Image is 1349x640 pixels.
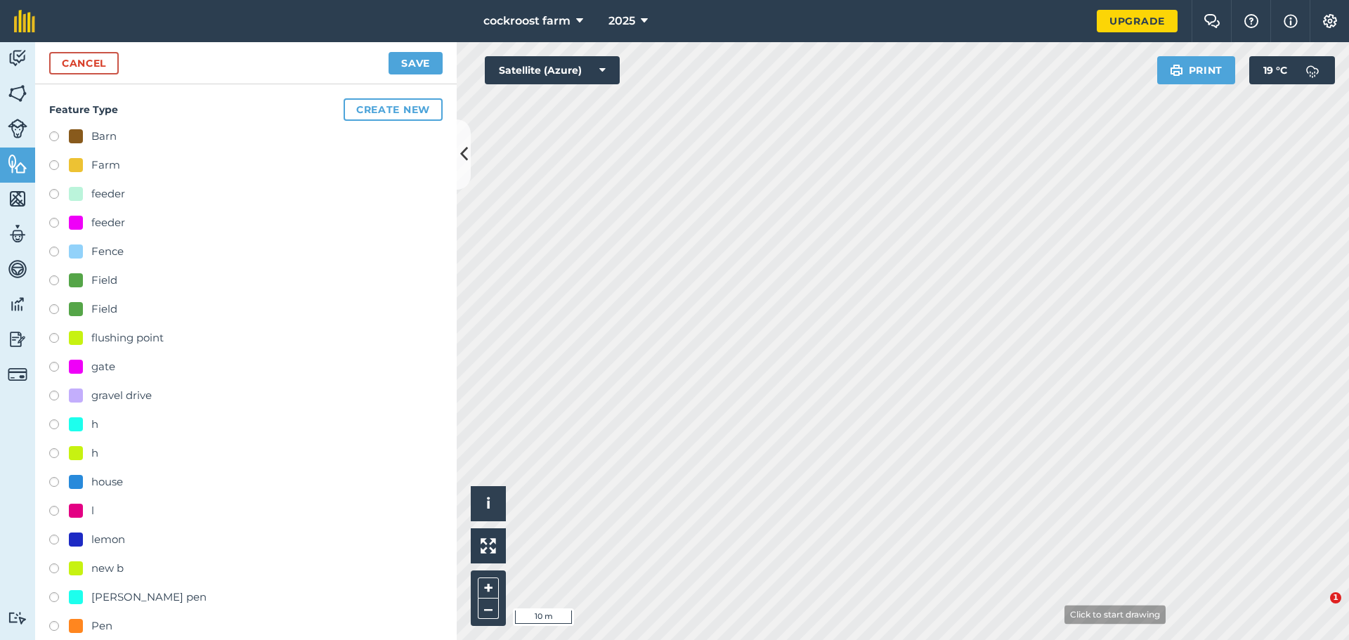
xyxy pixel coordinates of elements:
img: svg+xml;base64,PHN2ZyB4bWxucz0iaHR0cDovL3d3dy53My5vcmcvMjAwMC9zdmciIHdpZHRoPSIxOSIgaGVpZ2h0PSIyNC... [1170,62,1183,79]
img: A question mark icon [1243,14,1260,28]
div: Barn [91,128,117,145]
img: svg+xml;base64,PD94bWwgdmVyc2lvbj0iMS4wIiBlbmNvZGluZz0idXRmLTgiPz4KPCEtLSBHZW5lcmF0b3I6IEFkb2JlIE... [8,259,27,280]
div: house [91,474,123,490]
img: svg+xml;base64,PHN2ZyB4bWxucz0iaHR0cDovL3d3dy53My5vcmcvMjAwMC9zdmciIHdpZHRoPSIxNyIgaGVpZ2h0PSIxNy... [1284,13,1298,30]
span: i [486,495,490,512]
span: cockroost farm [483,13,571,30]
div: gate [91,358,115,375]
img: Two speech bubbles overlapping with the left bubble in the forefront [1204,14,1220,28]
button: i [471,486,506,521]
span: 1 [1330,592,1341,603]
div: Field [91,301,117,318]
img: svg+xml;base64,PD94bWwgdmVyc2lvbj0iMS4wIiBlbmNvZGluZz0idXRmLTgiPz4KPCEtLSBHZW5lcmF0b3I6IEFkb2JlIE... [8,365,27,384]
div: [PERSON_NAME] pen [91,589,207,606]
div: l [91,502,94,519]
div: Fence [91,243,124,260]
img: svg+xml;base64,PD94bWwgdmVyc2lvbj0iMS4wIiBlbmNvZGluZz0idXRmLTgiPz4KPCEtLSBHZW5lcmF0b3I6IEFkb2JlIE... [1298,56,1327,84]
button: + [478,577,499,599]
div: h [91,445,98,462]
button: Create new [344,98,443,121]
button: 19 °C [1249,56,1335,84]
img: svg+xml;base64,PD94bWwgdmVyc2lvbj0iMS4wIiBlbmNvZGluZz0idXRmLTgiPz4KPCEtLSBHZW5lcmF0b3I6IEFkb2JlIE... [8,119,27,138]
a: Upgrade [1097,10,1178,32]
img: svg+xml;base64,PHN2ZyB4bWxucz0iaHR0cDovL3d3dy53My5vcmcvMjAwMC9zdmciIHdpZHRoPSI1NiIgaGVpZ2h0PSI2MC... [8,153,27,174]
img: fieldmargin Logo [14,10,35,32]
div: lemon [91,531,125,548]
img: svg+xml;base64,PD94bWwgdmVyc2lvbj0iMS4wIiBlbmNvZGluZz0idXRmLTgiPz4KPCEtLSBHZW5lcmF0b3I6IEFkb2JlIE... [8,294,27,315]
div: feeder [91,214,125,231]
span: 2025 [608,13,635,30]
div: Pen [91,618,112,634]
button: Satellite (Azure) [485,56,620,84]
img: Four arrows, one pointing top left, one top right, one bottom right and the last bottom left [481,538,496,554]
img: svg+xml;base64,PHN2ZyB4bWxucz0iaHR0cDovL3d3dy53My5vcmcvMjAwMC9zdmciIHdpZHRoPSI1NiIgaGVpZ2h0PSI2MC... [8,188,27,209]
div: Farm [91,157,120,174]
img: svg+xml;base64,PD94bWwgdmVyc2lvbj0iMS4wIiBlbmNvZGluZz0idXRmLTgiPz4KPCEtLSBHZW5lcmF0b3I6IEFkb2JlIE... [8,611,27,625]
div: new b [91,560,124,577]
img: svg+xml;base64,PD94bWwgdmVyc2lvbj0iMS4wIiBlbmNvZGluZz0idXRmLTgiPz4KPCEtLSBHZW5lcmF0b3I6IEFkb2JlIE... [8,48,27,69]
iframe: Intercom live chat [1301,592,1335,626]
img: svg+xml;base64,PHN2ZyB4bWxucz0iaHR0cDovL3d3dy53My5vcmcvMjAwMC9zdmciIHdpZHRoPSI1NiIgaGVpZ2h0PSI2MC... [8,83,27,104]
div: h [91,416,98,433]
div: flushing point [91,329,164,346]
img: svg+xml;base64,PD94bWwgdmVyc2lvbj0iMS4wIiBlbmNvZGluZz0idXRmLTgiPz4KPCEtLSBHZW5lcmF0b3I6IEFkb2JlIE... [8,223,27,244]
img: svg+xml;base64,PD94bWwgdmVyc2lvbj0iMS4wIiBlbmNvZGluZz0idXRmLTgiPz4KPCEtLSBHZW5lcmF0b3I6IEFkb2JlIE... [8,329,27,350]
div: Click to start drawing [1064,605,1166,624]
div: Field [91,272,117,289]
button: – [478,599,499,619]
button: Print [1157,56,1236,84]
div: gravel drive [91,387,152,404]
span: 19 ° C [1263,56,1287,84]
a: Cancel [49,52,119,74]
h4: Feature Type [49,98,443,121]
img: A cog icon [1322,14,1338,28]
div: feeder [91,185,125,202]
button: Save [389,52,443,74]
